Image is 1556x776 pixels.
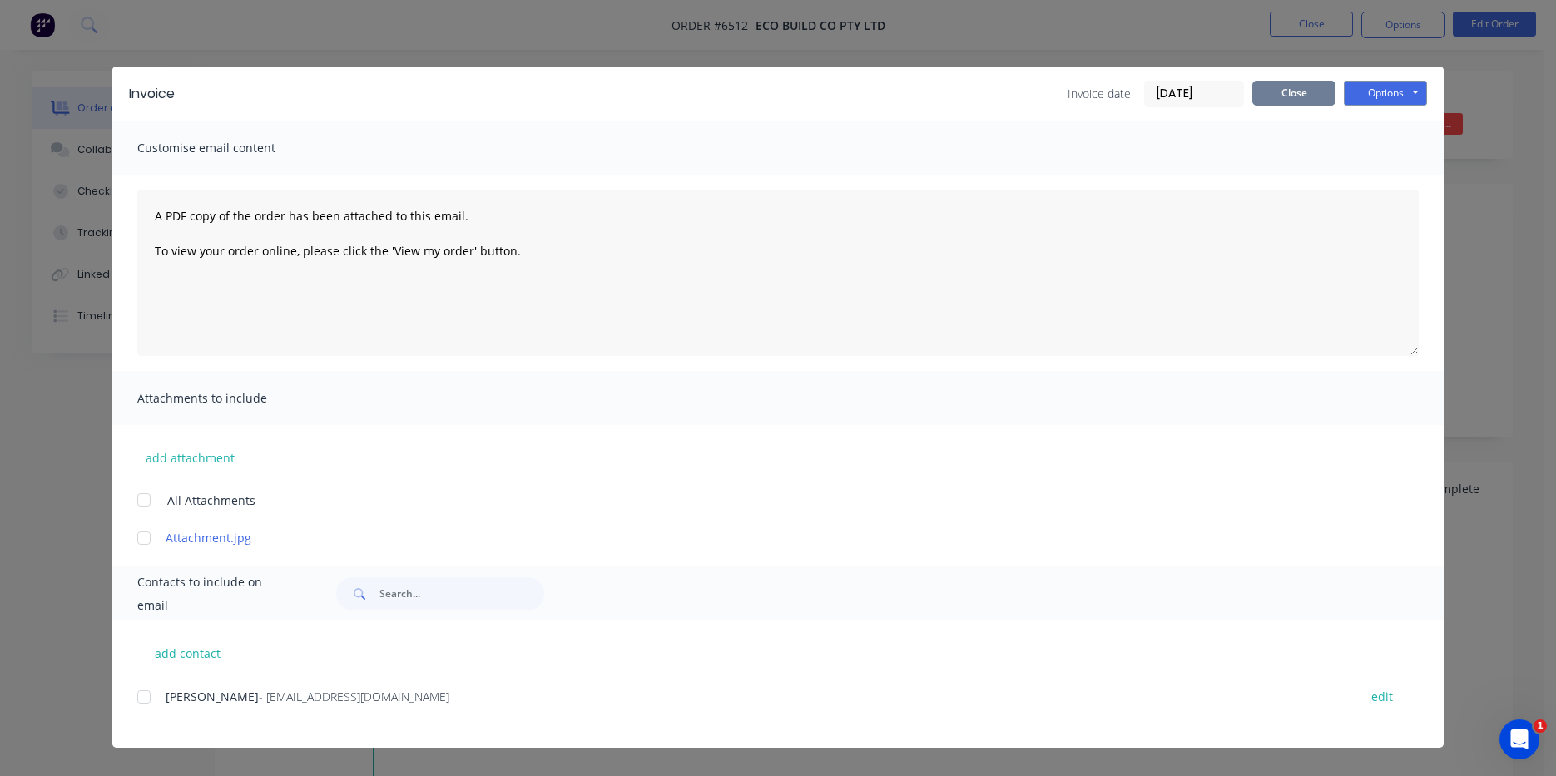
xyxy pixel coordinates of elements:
span: [PERSON_NAME] [166,689,259,704]
span: Invoice date [1068,85,1131,102]
input: Search... [379,577,544,610]
span: - [EMAIL_ADDRESS][DOMAIN_NAME] [259,689,449,704]
a: Attachment.jpg [166,529,1341,546]
button: Close [1252,81,1335,106]
button: add attachment [137,445,243,470]
span: Attachments to include [137,387,320,410]
span: All Attachments [167,492,255,509]
button: Options [1344,81,1427,106]
span: Contacts to include on email [137,571,295,617]
button: edit [1361,685,1403,708]
div: Invoice [129,84,175,104]
span: 1 [1534,719,1547,733]
textarea: A PDF copy of the order has been attached to this email. To view your order online, please click ... [137,190,1419,356]
span: Customise email content [137,136,320,160]
iframe: Intercom live chat [1499,719,1539,759]
button: add contact [137,640,237,665]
